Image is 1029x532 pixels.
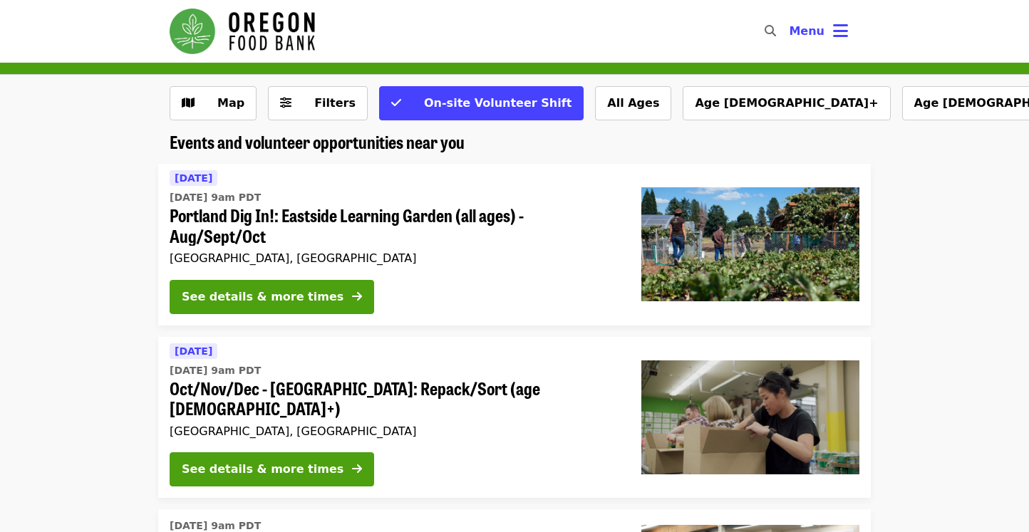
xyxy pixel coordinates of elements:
a: See details for "Portland Dig In!: Eastside Learning Garden (all ages) - Aug/Sept/Oct" [158,164,871,325]
div: [GEOGRAPHIC_DATA], [GEOGRAPHIC_DATA] [170,251,619,265]
button: Age [DEMOGRAPHIC_DATA]+ [683,86,890,120]
button: Show map view [170,86,257,120]
i: arrow-right icon [352,462,362,476]
span: Menu [789,24,824,38]
button: See details & more times [170,280,374,314]
a: See details for "Oct/Nov/Dec - Portland: Repack/Sort (age 8+)" [158,337,871,499]
i: check icon [391,96,401,110]
button: Toggle account menu [777,14,859,48]
button: On-site Volunteer Shift [379,86,584,120]
time: [DATE] 9am PDT [170,363,261,378]
span: Portland Dig In!: Eastside Learning Garden (all ages) - Aug/Sept/Oct [170,205,619,246]
button: All Ages [595,86,671,120]
span: Oct/Nov/Dec - [GEOGRAPHIC_DATA]: Repack/Sort (age [DEMOGRAPHIC_DATA]+) [170,378,619,419]
i: map icon [182,96,195,110]
div: See details & more times [182,461,343,478]
img: Portland Dig In!: Eastside Learning Garden (all ages) - Aug/Sept/Oct organized by Oregon Food Bank [641,187,859,301]
div: [GEOGRAPHIC_DATA], [GEOGRAPHIC_DATA] [170,424,619,438]
button: Filters (0 selected) [268,86,368,120]
time: [DATE] 9am PDT [170,190,261,205]
span: [DATE] [175,345,212,357]
img: Oregon Food Bank - Home [170,9,315,54]
i: search icon [765,24,776,38]
input: Search [785,14,796,48]
i: arrow-right icon [352,290,362,303]
span: Filters [314,96,356,110]
span: Map [217,96,244,110]
i: sliders-h icon [280,96,291,110]
img: Oct/Nov/Dec - Portland: Repack/Sort (age 8+) organized by Oregon Food Bank [641,360,859,474]
span: [DATE] [175,172,212,184]
button: See details & more times [170,452,374,486]
span: Events and volunteer opportunities near you [170,129,465,154]
div: See details & more times [182,288,343,306]
i: bars icon [833,21,848,41]
span: On-site Volunteer Shift [424,96,572,110]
